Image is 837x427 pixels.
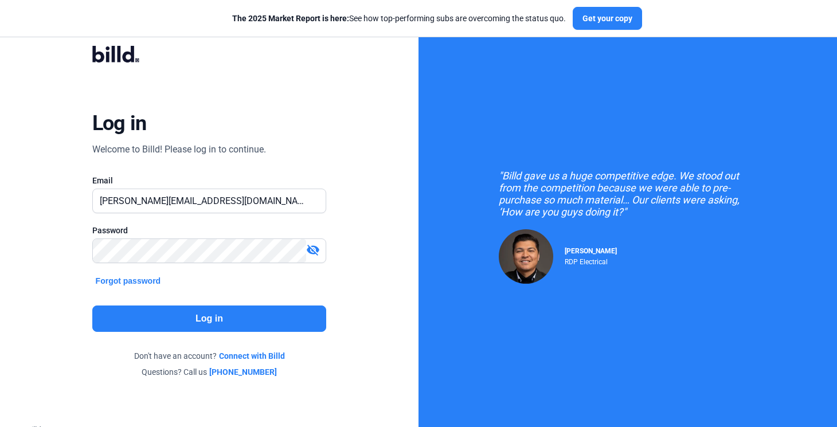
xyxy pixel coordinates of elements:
button: Forgot password [92,275,165,287]
div: Password [92,225,327,236]
div: Don't have an account? [92,350,327,362]
div: Log in [92,111,147,136]
a: Connect with Billd [219,350,285,362]
div: Welcome to Billd! Please log in to continue. [92,143,266,156]
div: RDP Electrical [565,255,617,266]
a: [PHONE_NUMBER] [209,366,277,378]
div: See how top-performing subs are overcoming the status quo. [232,13,566,24]
span: The 2025 Market Report is here: [232,14,349,23]
div: "Billd gave us a huge competitive edge. We stood out from the competition because we were able to... [499,170,757,218]
mat-icon: visibility_off [306,243,320,257]
button: Get your copy [573,7,642,30]
div: Email [92,175,327,186]
span: [PERSON_NAME] [565,247,617,255]
button: Log in [92,305,327,332]
img: Raul Pacheco [499,229,553,284]
div: Questions? Call us [92,366,327,378]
